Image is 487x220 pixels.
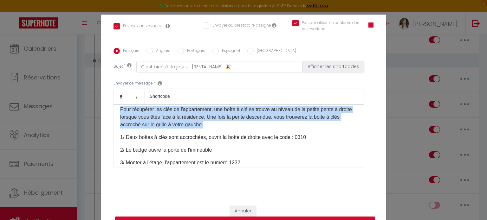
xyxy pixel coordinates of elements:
p: 1/ Deux boîtes à clés sont accrochées, ouvrir la boîte de droite avec le code : 0310 [120,134,357,141]
p: 2/ Le badge ouvre la porte de l'immeuble [120,146,357,154]
label: Français [120,48,139,55]
a: Shortcode [145,89,175,104]
a: Italic [129,89,145,104]
label: Envoyer ce message [114,80,153,86]
p: 3/ Monter à l'étage, l'appartement est le numéro 1232. [120,159,357,167]
p: Pour récupérer les clés de l'appartement, une boîte à clé se trouve au niveau de la petite pente ... [120,106,357,129]
label: Anglais [153,48,170,55]
a: Bold [114,89,129,104]
label: [GEOGRAPHIC_DATA] [254,48,296,55]
label: Portugais [184,48,205,55]
label: Sujet [114,64,123,70]
i: Envoyer au prestataire si il est assigné [272,23,276,28]
button: Annuler [230,206,256,217]
button: Afficher les shortcodes [303,61,364,72]
label: Espagnol [219,48,240,55]
i: Subject [127,63,132,68]
i: Message [158,81,162,86]
i: Envoyer au voyageur [166,23,170,28]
